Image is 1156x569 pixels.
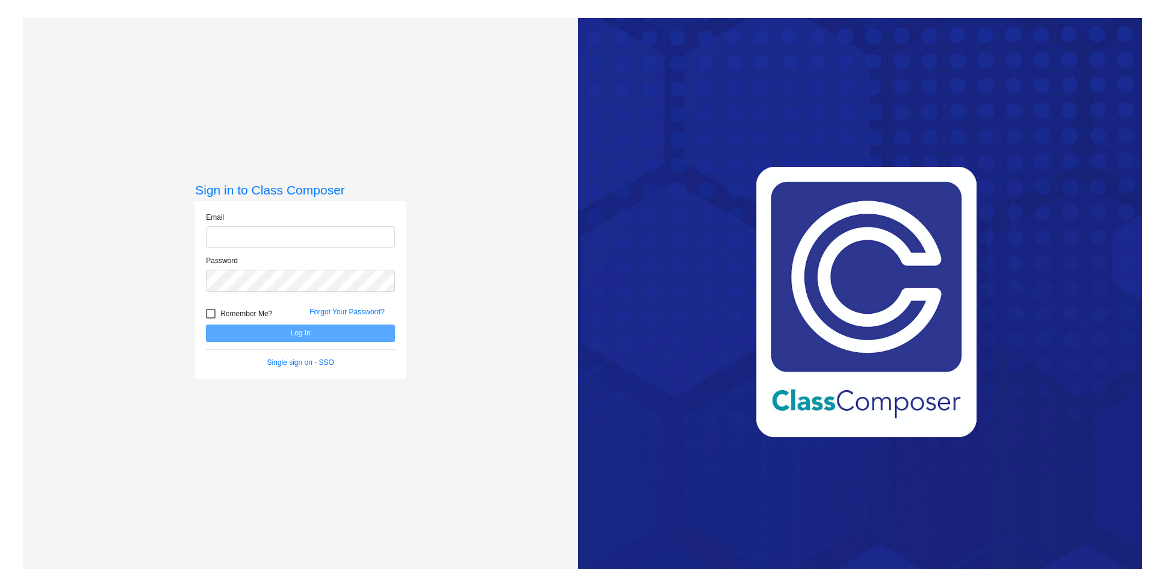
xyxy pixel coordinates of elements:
[195,182,406,197] h3: Sign in to Class Composer
[206,325,395,342] button: Log In
[267,358,334,367] a: Single sign on - SSO
[220,306,272,321] span: Remember Me?
[206,212,224,223] label: Email
[309,308,385,316] a: Forgot Your Password?
[206,255,238,266] label: Password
